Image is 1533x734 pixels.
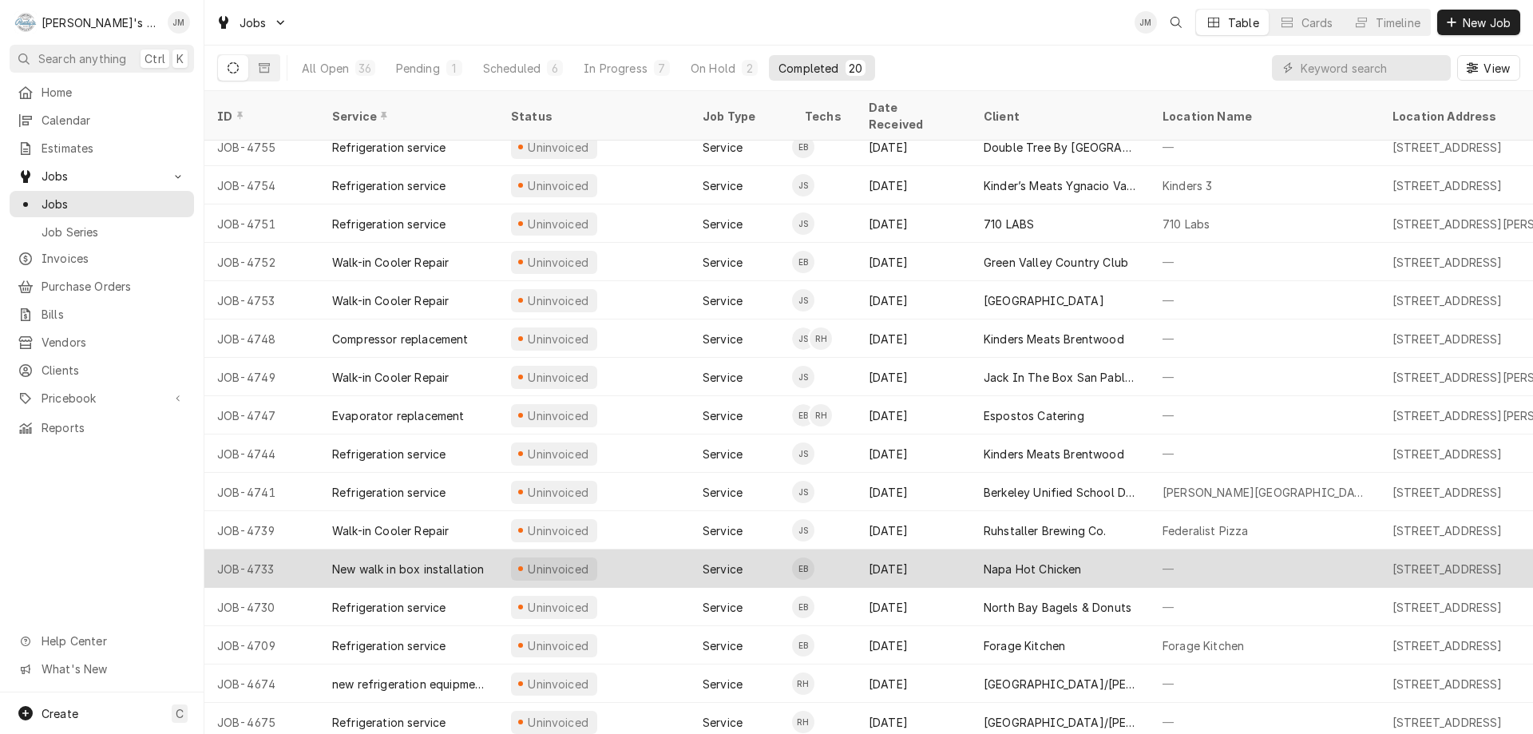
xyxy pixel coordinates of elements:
[856,358,971,396] div: [DATE]
[984,446,1124,462] div: Kinders Meats Brentwood
[332,369,449,386] div: Walk-in Cooler Repair
[792,366,814,388] div: JS
[1480,60,1513,77] span: View
[1392,139,1503,156] div: [STREET_ADDRESS]
[526,254,591,271] div: Uninvoiced
[703,484,743,501] div: Service
[856,281,971,319] div: [DATE]
[703,446,743,462] div: Service
[984,522,1107,539] div: Ruhstaller Brewing Co.
[526,522,591,539] div: Uninvoiced
[204,128,319,166] div: JOB-4755
[1392,446,1503,462] div: [STREET_ADDRESS]
[204,473,319,511] div: JOB-4741
[792,673,814,695] div: RH
[42,278,186,295] span: Purchase Orders
[792,711,814,733] div: Rudy Herrera's Avatar
[1392,561,1503,577] div: [STREET_ADDRESS]
[1163,10,1189,35] button: Open search
[869,99,955,133] div: Date Received
[984,331,1124,347] div: Kinders Meats Brentwood
[792,212,814,235] div: JS
[176,50,184,67] span: K
[1163,216,1210,232] div: 710 Labs
[42,168,162,184] span: Jobs
[810,404,832,427] div: RH
[204,166,319,204] div: JOB-4754
[1392,254,1503,271] div: [STREET_ADDRESS]
[1392,676,1503,692] div: [STREET_ADDRESS]
[792,596,814,618] div: EB
[810,327,832,350] div: RH
[42,633,184,649] span: Help Center
[984,108,1134,125] div: Client
[10,329,194,355] a: Vendors
[703,254,743,271] div: Service
[217,108,303,125] div: ID
[703,177,743,194] div: Service
[1301,14,1333,31] div: Cards
[856,550,971,588] div: [DATE]
[792,327,814,350] div: Jose Sanchez's Avatar
[1150,128,1380,166] div: —
[10,245,194,272] a: Invoices
[792,174,814,196] div: JS
[984,369,1137,386] div: Jack In The Box San Pablo Ca.
[526,561,591,577] div: Uninvoiced
[792,557,814,580] div: EB
[657,60,667,77] div: 7
[1392,714,1503,731] div: [STREET_ADDRESS]
[856,434,971,473] div: [DATE]
[42,196,186,212] span: Jobs
[204,281,319,319] div: JOB-4753
[204,588,319,626] div: JOB-4730
[810,404,832,427] div: Rudy Herrera's Avatar
[10,301,194,327] a: Bills
[703,637,743,654] div: Service
[703,522,743,539] div: Service
[42,707,78,720] span: Create
[332,522,449,539] div: Walk-in Cooler Repair
[778,60,838,77] div: Completed
[204,626,319,665] div: JOB-4709
[1150,434,1380,473] div: —
[810,327,832,350] div: Rudy Herrera's Avatar
[849,60,862,77] div: 20
[792,404,814,427] div: EB
[396,60,440,77] div: Pending
[792,136,814,158] div: EB
[204,665,319,703] div: JOB-4674
[1392,599,1503,616] div: [STREET_ADDRESS]
[526,599,591,616] div: Uninvoiced
[526,369,591,386] div: Uninvoiced
[1150,550,1380,588] div: —
[450,60,459,77] div: 1
[805,108,843,125] div: Techs
[984,676,1137,692] div: [GEOGRAPHIC_DATA]/[PERSON_NAME][GEOGRAPHIC_DATA]
[792,289,814,311] div: Jose Sanchez's Avatar
[204,319,319,358] div: JOB-4748
[984,484,1137,501] div: Berkeley Unified School District & Nutrition Services Department
[332,139,446,156] div: Refrigeration service
[526,292,591,309] div: Uninvoiced
[526,676,591,692] div: Uninvoiced
[526,331,591,347] div: Uninvoiced
[10,219,194,245] a: Job Series
[792,557,814,580] div: Eli Baldwin's Avatar
[42,661,184,677] span: What's New
[703,139,743,156] div: Service
[984,714,1137,731] div: [GEOGRAPHIC_DATA]/[PERSON_NAME][GEOGRAPHIC_DATA]
[526,216,591,232] div: Uninvoiced
[792,711,814,733] div: RH
[483,60,541,77] div: Scheduled
[792,174,814,196] div: Jose Sanchez's Avatar
[856,319,971,358] div: [DATE]
[204,396,319,434] div: JOB-4747
[703,676,743,692] div: Service
[745,60,755,77] div: 2
[42,224,186,240] span: Job Series
[10,163,194,189] a: Go to Jobs
[332,446,446,462] div: Refrigeration service
[204,204,319,243] div: JOB-4751
[10,45,194,73] button: Search anythingCtrlK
